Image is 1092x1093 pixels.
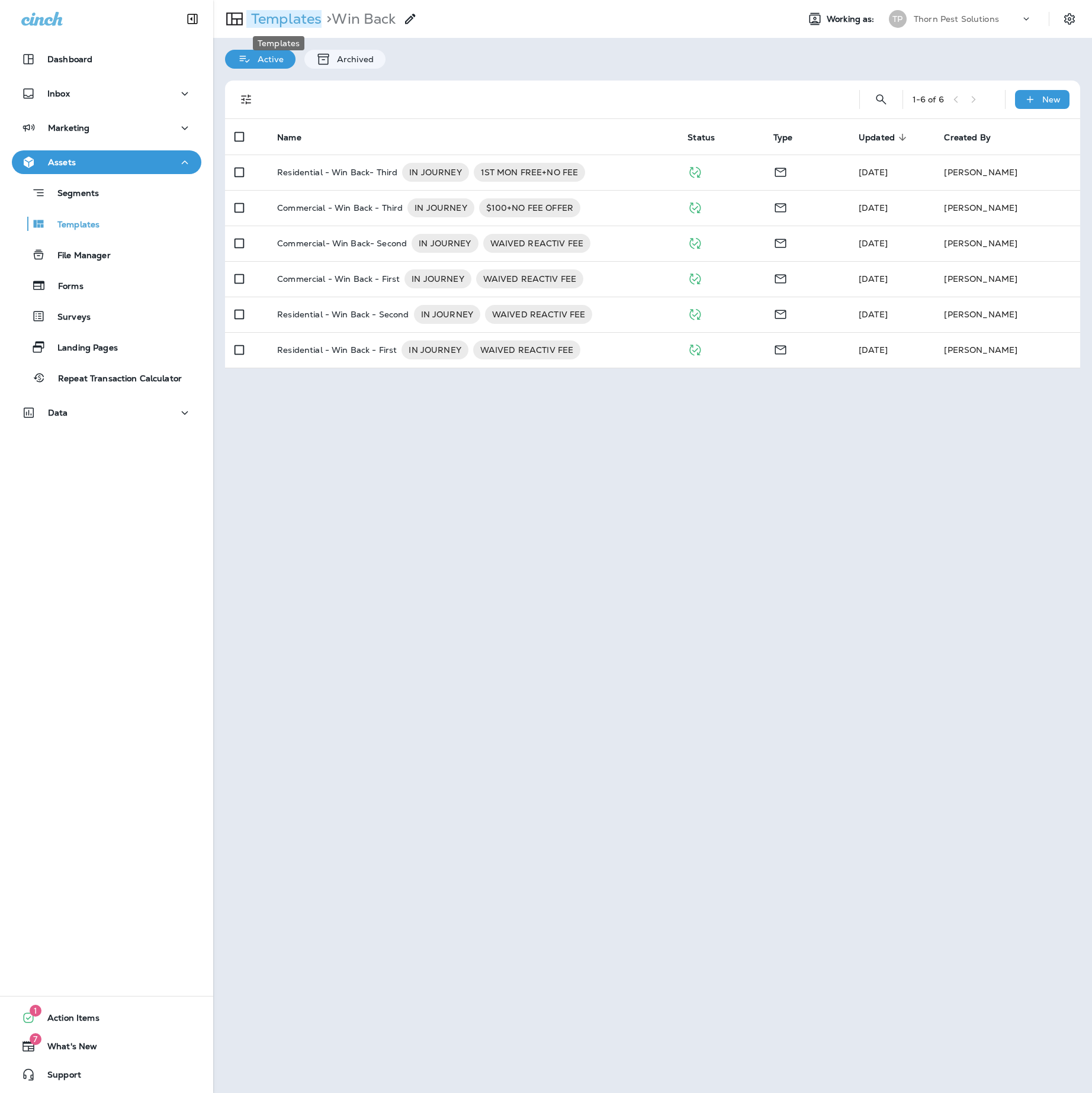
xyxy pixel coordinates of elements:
span: Published [688,308,702,319]
span: IN JOURNEY [407,202,474,214]
p: Repeat Transaction Calculator [46,374,182,385]
p: Data [48,408,68,417]
button: 7What's New [12,1034,201,1058]
button: Collapse Sidebar [176,7,209,31]
button: Data [12,401,201,425]
div: IN JOURNEY [402,340,468,359]
button: Dashboard [12,47,201,71]
p: Landing Pages [46,343,118,354]
span: Updated [859,132,910,143]
div: IN JOURNEY [404,269,471,288]
p: Commercial - Win Back - Third [277,198,403,217]
td: [PERSON_NAME] [934,297,1080,332]
p: Commercial- Win Back- Second [277,234,407,253]
span: Created By [944,133,990,143]
p: Surveys [46,312,91,323]
p: Templates [46,220,99,231]
span: WAIVED REACTIV FEE [485,308,593,320]
span: Kimberly Gleason [859,345,888,355]
div: IN JOURNEY [407,198,474,217]
span: Kimberly Gleason [859,202,888,213]
div: IN JOURNEY [402,163,468,182]
span: Email [773,272,788,283]
td: [PERSON_NAME] [934,190,1080,226]
p: File Manager [46,250,111,262]
div: WAIVED REACTIV FEE [476,269,584,288]
span: Published [688,201,702,212]
p: Residential - Win Back - First [277,340,397,359]
td: [PERSON_NAME] [934,155,1080,190]
span: Updated [859,133,895,143]
button: Templates [12,211,201,236]
span: 7 [30,1033,41,1045]
button: File Manager [12,242,201,267]
p: Archived [331,54,374,64]
span: Working as: [827,14,877,24]
div: TP [889,10,907,28]
span: Type [773,133,793,143]
div: WAIVED REACTIV FEE [473,340,581,359]
span: Email [773,201,788,212]
td: [PERSON_NAME] [934,261,1080,297]
span: Published [688,343,702,354]
div: $100+NO FEE OFFER [479,198,580,217]
button: Marketing [12,116,201,140]
span: Name [277,132,317,143]
span: Email [773,166,788,176]
div: IN JOURNEY [414,305,480,324]
p: Active [252,54,284,64]
span: Kimberly Gleason [859,167,888,178]
div: IN JOURNEY [412,234,478,253]
span: Email [773,343,788,354]
span: IN JOURNEY [414,308,480,320]
p: Segments [46,188,99,200]
p: New [1042,95,1061,104]
span: Status [688,132,730,143]
p: Win Back [322,10,396,28]
td: [PERSON_NAME] [934,332,1080,368]
button: Forms [12,273,201,298]
span: Email [773,308,788,319]
div: 1ST MON FREE+NO FEE [474,163,586,182]
span: $100+NO FEE OFFER [479,202,580,214]
span: 1ST MON FREE+NO FEE [474,166,586,178]
span: WAIVED REACTIV FEE [473,344,581,356]
p: Marketing [48,123,89,133]
button: Settings [1059,8,1080,30]
span: Status [688,133,715,143]
span: Kimberly Gleason [859,238,888,249]
span: IN JOURNEY [402,344,468,356]
span: What's New [36,1041,97,1056]
div: Templates [253,36,304,50]
button: Segments [12,180,201,205]
p: Thorn Pest Solutions [914,14,999,24]
span: Kimberly Gleason [859,309,888,320]
span: IN JOURNEY [402,166,468,178]
button: Assets [12,150,201,174]
button: Surveys [12,304,201,329]
span: Type [773,132,808,143]
p: Forms [46,281,83,292]
span: 1 [30,1005,41,1017]
p: Residential - Win Back - Second [277,305,409,324]
p: Templates [246,10,322,28]
span: Action Items [36,1013,99,1027]
div: WAIVED REACTIV FEE [485,305,593,324]
span: Published [688,237,702,247]
p: Dashboard [47,54,92,64]
span: Created By [944,132,1006,143]
button: 1Action Items [12,1006,201,1030]
button: Support [12,1063,201,1086]
div: 1 - 6 of 6 [913,95,944,104]
td: [PERSON_NAME] [934,226,1080,261]
span: Name [277,133,301,143]
span: Published [688,166,702,176]
span: Support [36,1070,81,1084]
p: Assets [48,157,76,167]
button: Search Templates [869,88,893,111]
span: WAIVED REACTIV FEE [483,237,591,249]
button: Inbox [12,82,201,105]
span: Published [688,272,702,283]
span: WAIVED REACTIV FEE [476,273,584,285]
span: IN JOURNEY [412,237,478,249]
